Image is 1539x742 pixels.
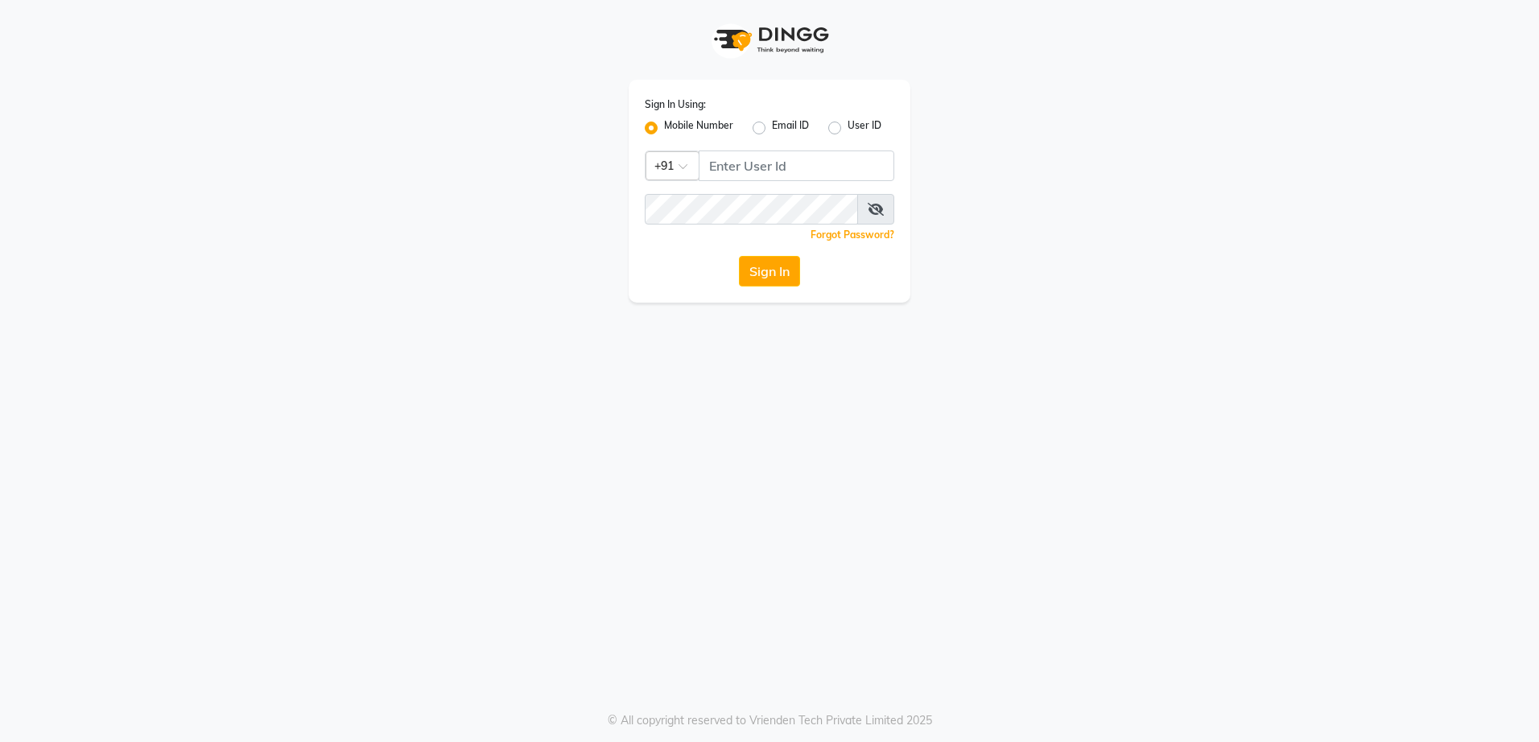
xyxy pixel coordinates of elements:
label: Sign In Using: [645,97,706,112]
input: Username [699,150,894,181]
label: Mobile Number [664,118,733,138]
label: Email ID [772,118,809,138]
button: Sign In [739,256,800,286]
img: logo1.svg [705,16,834,64]
a: Forgot Password? [811,229,894,241]
label: User ID [848,118,881,138]
input: Username [645,194,858,225]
